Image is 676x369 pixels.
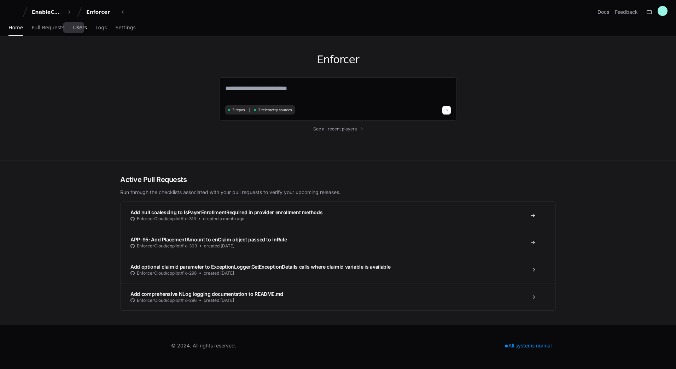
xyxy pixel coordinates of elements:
span: Users [73,25,87,30]
div: Enforcer [86,8,117,16]
span: Pull Requests [31,25,64,30]
span: Home [8,25,23,30]
a: Home [8,20,23,36]
a: Add optional claimId parameter to ExceptionLogger.GetExceptionDetails calls where claimId variabl... [121,256,555,283]
div: © 2024. All rights reserved. [171,342,236,349]
span: created a month ago [203,216,244,222]
span: EnforcerCloud/copilot/fix-298 [137,270,197,276]
span: Logs [95,25,107,30]
h2: Active Pull Requests [120,175,556,184]
span: EnforcerCloud/copilot/fix-303 [137,243,197,249]
h1: Enforcer [219,53,457,66]
a: Add comprehensive NLog logging documentation to README.mdEnforcerCloud/copilot/fix-296created [DATE] [121,283,555,310]
span: EnforcerCloud/copilot/fix-296 [137,298,197,303]
a: Users [73,20,87,36]
span: Add comprehensive NLog logging documentation to README.md [130,291,283,297]
p: Run through the checklists associated with your pull requests to verify your upcoming releases. [120,189,556,196]
a: APP-95: Add PlacementAmount to enClaim object passed to InRuleEnforcerCloud/copilot/fix-303create... [121,229,555,256]
button: EnableComp [29,6,74,18]
span: EnforcerCloud/copilot/fix-313 [137,216,196,222]
span: created [DATE] [204,270,234,276]
span: See all recent players [313,126,357,132]
a: See all recent players [219,126,457,132]
button: Feedback [615,8,638,16]
a: Pull Requests [31,20,64,36]
span: Add null coalescing to IsPayerEnrollmentRequired in provider enrollment methods [130,209,322,215]
a: Docs [598,8,609,16]
a: Add null coalescing to IsPayerEnrollmentRequired in provider enrollment methodsEnforcerCloud/copi... [121,202,555,229]
button: Enforcer [83,6,129,18]
span: Add optional claimId parameter to ExceptionLogger.GetExceptionDetails calls where claimId variabl... [130,264,390,270]
span: created [DATE] [204,298,234,303]
span: created [DATE] [204,243,234,249]
div: All systems normal [501,341,556,351]
a: Logs [95,20,107,36]
span: Settings [115,25,135,30]
span: 2 telemetry sources [258,107,292,113]
span: 3 repos [232,107,245,113]
span: APP-95: Add PlacementAmount to enClaim object passed to InRule [130,236,287,242]
a: Settings [115,20,135,36]
div: EnableComp [32,8,62,16]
